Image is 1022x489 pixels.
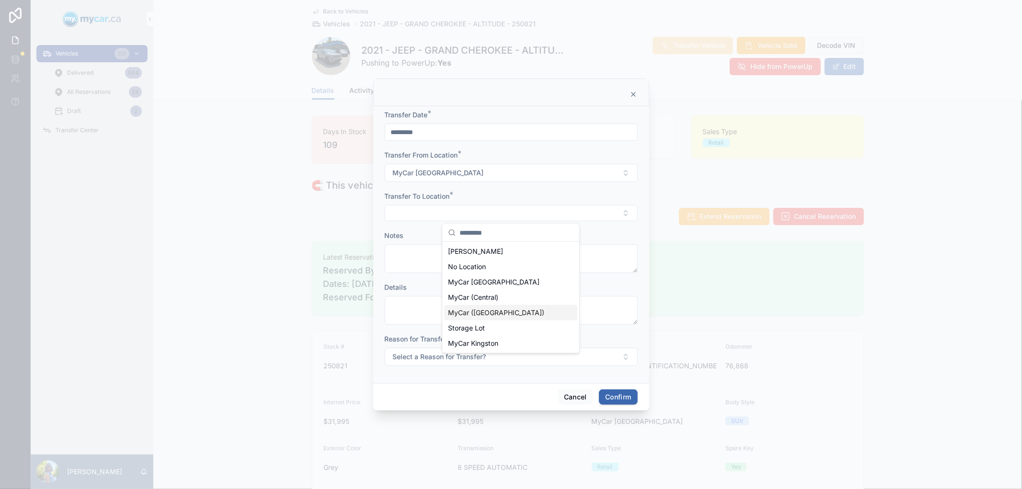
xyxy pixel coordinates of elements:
span: Transfer To Location [385,192,450,200]
button: Cancel [558,389,593,405]
span: [PERSON_NAME] [448,247,503,256]
span: Transfer Date [385,111,428,119]
button: Select Button [385,205,638,221]
div: Suggestions [442,242,579,353]
span: MyCar [GEOGRAPHIC_DATA] [393,168,484,178]
span: Storage Lot [448,323,485,333]
span: MyCar ([GEOGRAPHIC_DATA]) [448,308,544,318]
button: Confirm [599,389,637,405]
span: Notes [385,231,404,239]
span: MyCar Kingston [448,339,498,348]
span: MyCar [GEOGRAPHIC_DATA] [448,277,540,287]
button: Select Button [385,348,638,366]
span: Details [385,283,407,291]
span: MyCar (Central) [448,293,498,302]
span: No Location [448,262,486,272]
span: Transfer From Location [385,151,458,159]
span: Select a Reason for Transfer? [393,352,486,362]
span: Reason for Transfer? [385,335,450,343]
button: Select Button [385,164,638,182]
